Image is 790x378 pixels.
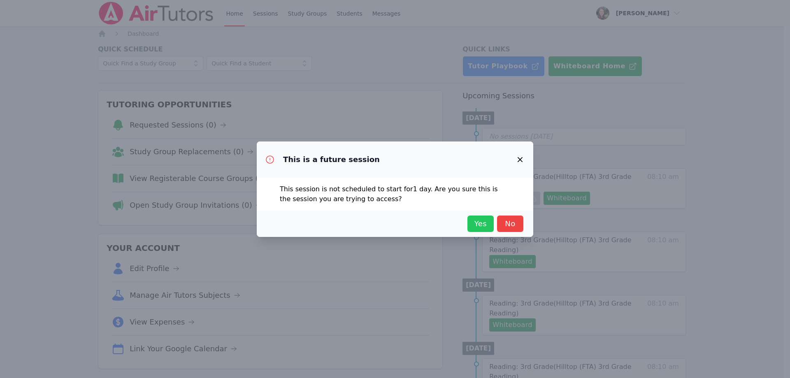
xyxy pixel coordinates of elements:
p: This session is not scheduled to start for 1 day . Are you sure this is the session you are tryin... [280,184,510,204]
h3: This is a future session [283,155,380,165]
button: No [497,216,523,232]
button: Yes [467,216,494,232]
span: No [501,218,519,230]
span: Yes [472,218,490,230]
